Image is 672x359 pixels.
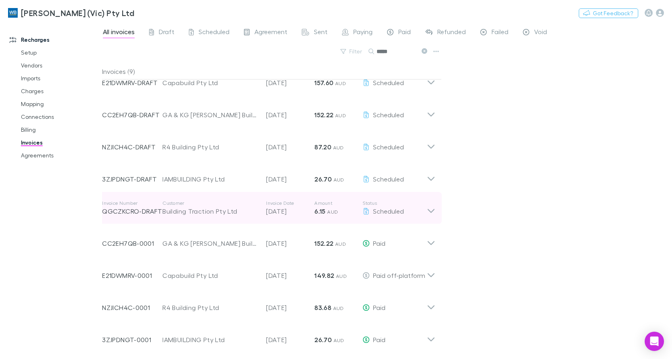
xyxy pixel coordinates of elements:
[162,78,258,88] div: Capabuild Pty Ltd
[645,332,664,351] div: Open Intercom Messenger
[13,136,107,149] a: Invoices
[96,224,442,256] div: CC2EH7QB-0001GA & KG [PERSON_NAME] Builders Pty Ltd[DATE]152.22 AUDPaid
[13,110,107,123] a: Connections
[102,142,162,152] p: NZJICH4C-DRAFT
[534,28,547,38] span: Void
[13,98,107,110] a: Mapping
[96,63,442,96] div: E21DWMRV-DRAFTCapabuild Pty Ltd[DATE]157.60 AUDScheduled
[334,177,344,183] span: AUD
[102,200,162,206] p: Invoice Number
[373,111,404,118] span: Scheduled
[314,239,333,247] strong: 152.22
[96,320,442,353] div: 3ZJPDNGT-0001IAMBUILDING Pty Ltd[DATE]26.70 AUDPaid
[314,304,331,312] strong: 83.68
[102,303,162,312] p: NZJICH4C-0001
[13,149,107,162] a: Agreements
[162,200,258,206] p: Customer
[334,337,344,343] span: AUD
[199,28,229,38] span: Scheduled
[333,305,344,311] span: AUD
[266,303,314,312] p: [DATE]
[162,206,258,216] div: Building Traction Pty Ltd
[314,271,334,279] strong: 149.82
[266,142,314,152] p: [DATE]
[96,192,442,224] div: Invoice NumberQGCZKCRO-DRAFTCustomerBuilding Traction Pty LtdInvoice Date[DATE]Amount6.15 AUDStat...
[254,28,287,38] span: Agreement
[353,28,373,38] span: Paying
[335,112,346,118] span: AUD
[13,123,107,136] a: Billing
[314,207,325,215] strong: 6.15
[162,335,258,345] div: IAMBUILDING Pty Ltd
[96,96,442,128] div: CC2EH7QB-DRAFTGA & KG [PERSON_NAME] Builders Pty Ltd[DATE]152.22 AUDScheduled
[266,206,314,216] p: [DATE]
[96,288,442,320] div: NZJICH4C-0001R4 Building Pty Ltd[DATE]83.68 AUDPaid
[162,110,258,120] div: GA & KG [PERSON_NAME] Builders Pty Ltd
[96,160,442,192] div: 3ZJPDNGT-DRAFTIAMBUILDING Pty Ltd[DATE]26.70 AUDScheduled
[314,175,332,183] strong: 26.70
[159,28,174,38] span: Draft
[3,3,139,22] a: [PERSON_NAME] (Vic) Pty Ltd
[102,174,162,184] p: 3ZJPDNGT-DRAFT
[373,143,404,151] span: Scheduled
[314,200,363,206] p: Amount
[13,85,107,98] a: Charges
[102,335,162,345] p: 3ZJPDNGT-0001
[102,271,162,280] p: E21DWMRV-0001
[314,28,328,38] span: Sent
[363,200,427,206] p: Status
[492,28,508,38] span: Failed
[21,8,134,18] h3: [PERSON_NAME] (Vic) Pty Ltd
[162,303,258,312] div: R4 Building Pty Ltd
[102,239,162,248] p: CC2EH7QB-0001
[373,207,404,215] span: Scheduled
[398,28,411,38] span: Paid
[314,336,332,344] strong: 26.70
[102,78,162,88] p: E21DWMRV-DRAFT
[266,174,314,184] p: [DATE]
[579,8,638,18] button: Got Feedback?
[266,200,314,206] p: Invoice Date
[13,72,107,85] a: Imports
[335,80,346,86] span: AUD
[266,78,314,88] p: [DATE]
[373,239,385,247] span: Paid
[373,336,385,343] span: Paid
[314,143,331,151] strong: 87.20
[373,271,425,279] span: Paid off-platform
[13,46,107,59] a: Setup
[266,335,314,345] p: [DATE]
[102,206,162,216] p: QGCZKCRO-DRAFT
[314,111,333,119] strong: 152.22
[335,241,346,247] span: AUD
[103,28,135,38] span: All invoices
[266,239,314,248] p: [DATE]
[373,79,404,86] span: Scheduled
[373,304,385,311] span: Paid
[437,28,466,38] span: Refunded
[336,47,367,56] button: Filter
[162,239,258,248] div: GA & KG [PERSON_NAME] Builders Pty Ltd
[13,59,107,72] a: Vendors
[327,209,338,215] span: AUD
[96,256,442,288] div: E21DWMRV-0001Capabuild Pty Ltd[DATE]149.82 AUDPaid off-platform
[314,79,333,87] strong: 157.60
[266,271,314,280] p: [DATE]
[333,145,344,151] span: AUD
[96,128,442,160] div: NZJICH4C-DRAFTR4 Building Pty Ltd[DATE]87.20 AUDScheduled
[162,142,258,152] div: R4 Building Pty Ltd
[8,8,18,18] img: William Buck (Vic) Pty Ltd's Logo
[162,271,258,280] div: Capabuild Pty Ltd
[336,273,347,279] span: AUD
[266,110,314,120] p: [DATE]
[2,33,107,46] a: Recharges
[162,174,258,184] div: IAMBUILDING Pty Ltd
[102,110,162,120] p: CC2EH7QB-DRAFT
[373,175,404,183] span: Scheduled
